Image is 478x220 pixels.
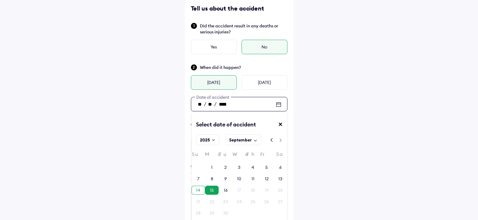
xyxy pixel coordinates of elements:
div: We [233,152,246,160]
div: 29 [210,210,214,216]
div: Select date of accident [192,121,256,133]
div: 7 [197,176,199,182]
div: Sa [274,152,287,160]
div: [DATE] [191,75,237,90]
div: ✕ [278,121,287,133]
div: 16 [224,187,228,193]
div: 6 [279,164,282,170]
div: 20 [278,187,283,193]
div: 27 [278,199,283,205]
div: Tu [219,152,232,160]
div: 2025 [200,137,210,143]
div: 15 [210,187,214,193]
div: 1 [211,164,213,170]
div: 17 [237,187,241,193]
div: 3 [238,164,240,170]
div: 18 [251,187,255,193]
div: Yes [191,138,237,153]
div: 22 [210,199,214,205]
div: 30 [223,210,228,216]
span: Date of accident [195,95,231,100]
div: 21 [196,199,200,205]
div: 24 [237,199,242,205]
div: 12 [265,176,269,182]
div: 13 [278,176,282,182]
div: 2 [224,164,227,170]
div: Tell us about the accident [191,4,287,13]
div: 8 [211,176,213,182]
div: 5 [265,164,268,170]
div: 26 [264,199,269,205]
div: 9 [224,176,227,182]
div: 14 [196,187,200,193]
div: Th [246,152,260,160]
div: 11 [252,176,255,182]
div: [DATE] [242,75,287,90]
div: 4 [252,164,254,170]
div: 28 [196,210,201,216]
span: Did the accident result in any deaths or serious injuries? [200,23,287,35]
div: September [229,137,252,143]
div: Su [192,152,205,160]
div: Yes [191,40,237,54]
div: Mo [205,152,219,160]
div: 23 [223,199,228,205]
div: 25 [251,199,255,205]
div: 19 [265,187,269,193]
div: Tell us how the accident happened and which parts of your car were damaged to help us speed up yo... [191,172,287,184]
div: 10 [237,176,241,182]
span: / [204,101,206,107]
div: Fr [260,152,274,160]
span: When did it happen? [200,64,287,70]
span: / [214,101,217,107]
div: No [242,40,287,54]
